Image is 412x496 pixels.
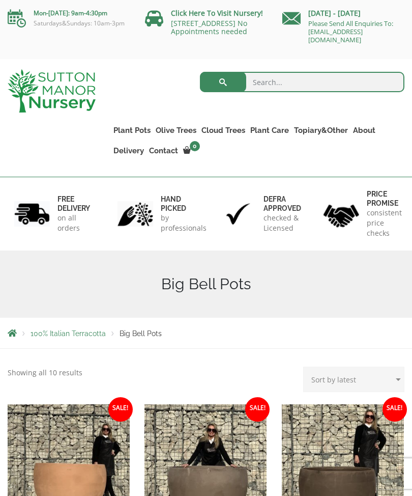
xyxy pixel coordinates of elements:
a: Topiary&Other [291,123,350,137]
h6: hand picked [161,195,207,213]
img: 1.jpg [14,201,50,227]
select: Shop order [303,367,404,392]
h6: Defra approved [263,195,301,213]
a: Click Here To Visit Nursery! [171,8,263,18]
span: Sale! [108,397,133,422]
span: Sale! [245,397,270,422]
p: Saturdays&Sundays: 10am-3pm [8,19,130,27]
img: logo [8,69,96,113]
p: on all orders [57,213,90,233]
p: Showing all 10 results [8,367,82,379]
h1: Big Bell Pots [8,275,404,293]
span: Sale! [382,397,407,422]
h6: FREE DELIVERY [57,195,90,213]
p: consistent price checks [367,208,402,238]
span: Big Bell Pots [120,329,162,338]
a: Please Send All Enquiries To: [EMAIL_ADDRESS][DOMAIN_NAME] [308,19,393,44]
a: Contact [146,144,181,158]
a: Olive Trees [153,123,199,137]
img: 3.jpg [220,201,256,227]
p: checked & Licensed [263,213,301,233]
p: by professionals [161,213,207,233]
a: Plant Pots [111,123,153,137]
a: About [350,123,378,137]
img: 2.jpg [117,201,153,227]
h6: Price promise [367,189,402,208]
span: 0 [190,141,200,151]
input: Search... [200,72,405,92]
nav: Breadcrumbs [8,329,404,337]
a: [STREET_ADDRESS] No Appointments needed [171,18,247,36]
a: 100% Italian Terracotta [31,329,106,338]
a: Plant Care [248,123,291,137]
a: Delivery [111,144,146,158]
img: 4.jpg [323,198,359,229]
a: 0 [181,144,203,158]
p: Mon-[DATE]: 9am-4:30pm [8,7,130,19]
p: [DATE] - [DATE] [282,7,404,19]
a: Cloud Trees [199,123,248,137]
